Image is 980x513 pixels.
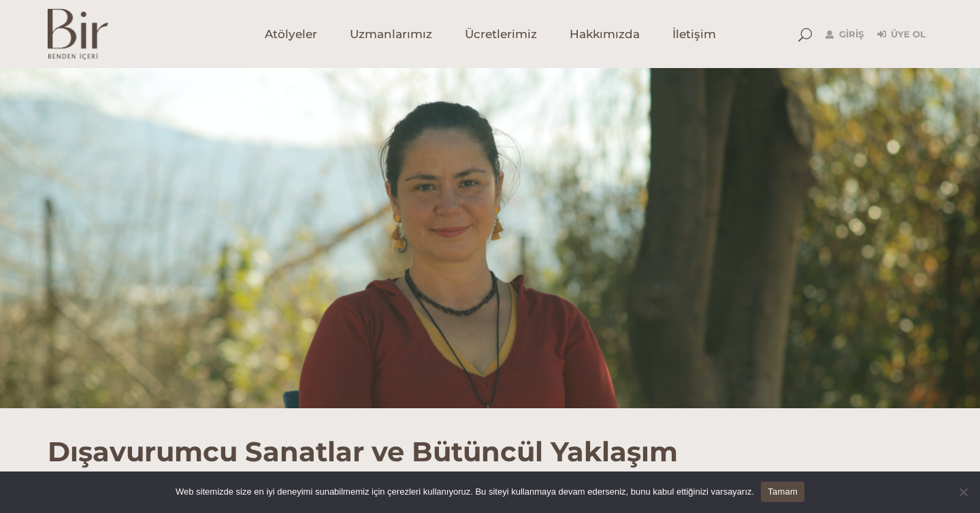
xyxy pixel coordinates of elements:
span: Uzmanlarımız [350,27,432,42]
span: Web sitemizde size en iyi deneyimi sunabilmemiz için çerezleri kullanıyoruz. Bu siteyi kullanmaya... [176,485,754,499]
span: Atölyeler [265,27,317,42]
a: Tamam [761,482,804,502]
h1: Dışavurumcu Sanatlar ve Bütüncül Yaklaşım [48,408,932,468]
span: Ücretlerimiz [465,27,537,42]
a: Üye Ol [877,27,926,43]
span: İletişim [672,27,716,42]
a: Giriş [826,27,864,43]
span: Hakkımızda [570,27,640,42]
span: Hayır [956,485,970,499]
